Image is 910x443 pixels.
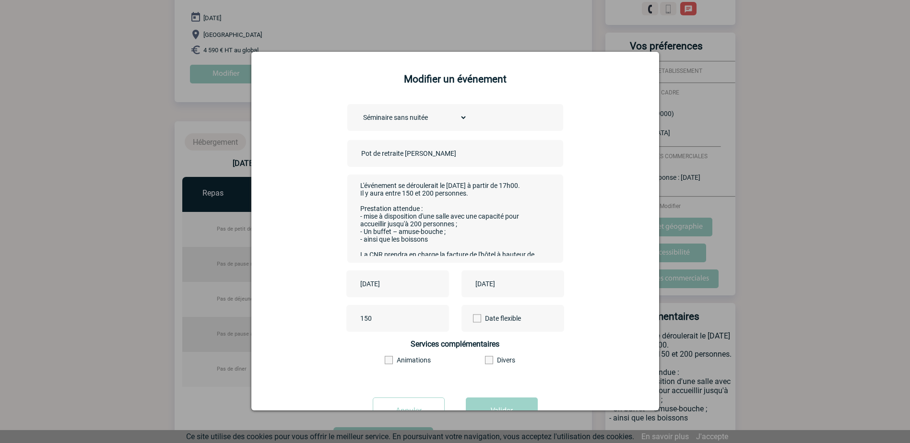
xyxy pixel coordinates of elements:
[358,278,424,290] input: Date de début
[485,356,537,364] label: Divers
[373,397,445,424] input: Annuler
[359,147,493,160] input: Nom de l'événement
[358,179,547,256] textarea: L'événement se déroulerait le [DATE] à partir de 17h00. Il y aura entre 150 et 200 personnes. Pre...
[358,312,448,325] input: Nombre de participants
[347,339,563,349] h4: Services complémentaires
[473,305,506,332] label: Date flexible
[473,278,539,290] input: Date de fin
[466,397,538,424] button: Valider
[385,356,437,364] label: Animations
[263,73,647,85] h2: Modifier un événement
